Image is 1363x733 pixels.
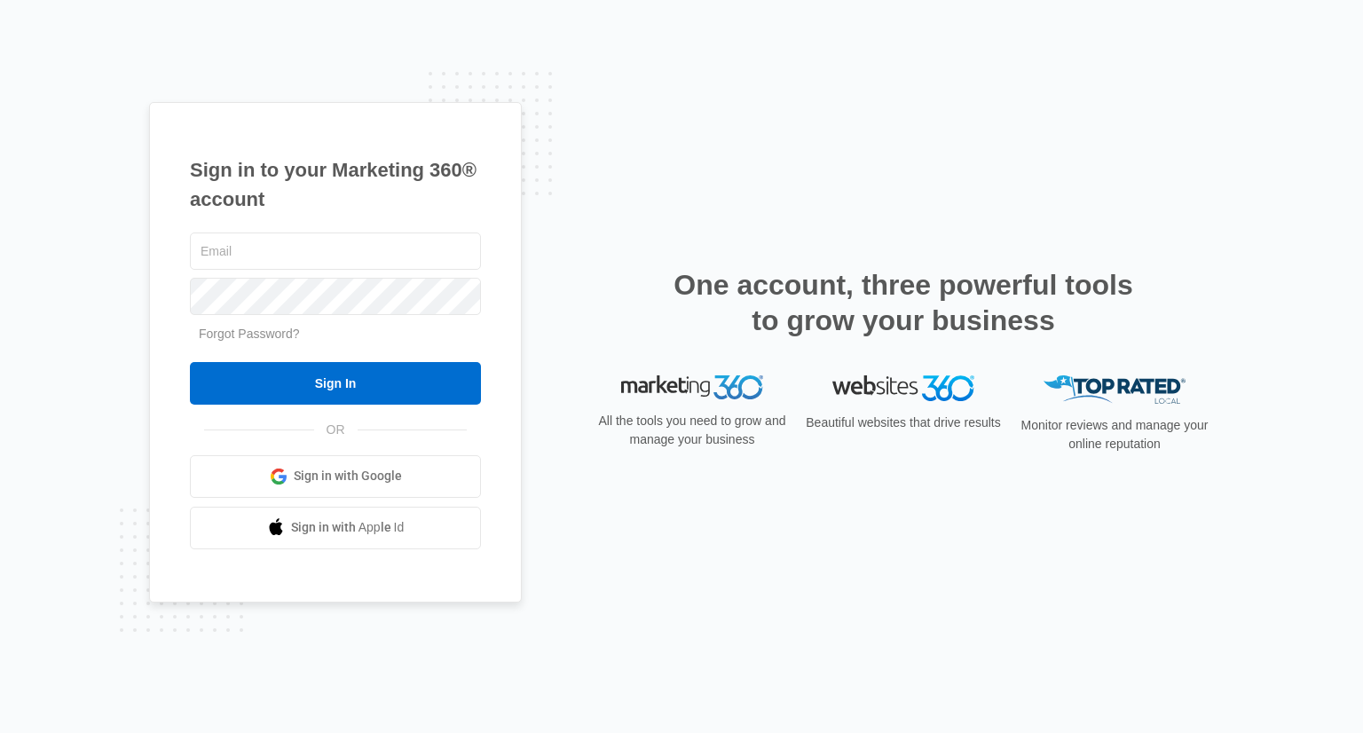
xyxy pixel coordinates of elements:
[1044,375,1186,405] img: Top Rated Local
[314,421,358,439] span: OR
[291,518,405,537] span: Sign in with Apple Id
[832,375,974,401] img: Websites 360
[621,375,763,400] img: Marketing 360
[190,362,481,405] input: Sign In
[190,233,481,270] input: Email
[190,155,481,214] h1: Sign in to your Marketing 360® account
[190,507,481,549] a: Sign in with Apple Id
[294,467,402,485] span: Sign in with Google
[804,414,1003,432] p: Beautiful websites that drive results
[1015,416,1214,453] p: Monitor reviews and manage your online reputation
[668,267,1138,338] h2: One account, three powerful tools to grow your business
[593,412,792,449] p: All the tools you need to grow and manage your business
[190,455,481,498] a: Sign in with Google
[199,327,300,341] a: Forgot Password?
